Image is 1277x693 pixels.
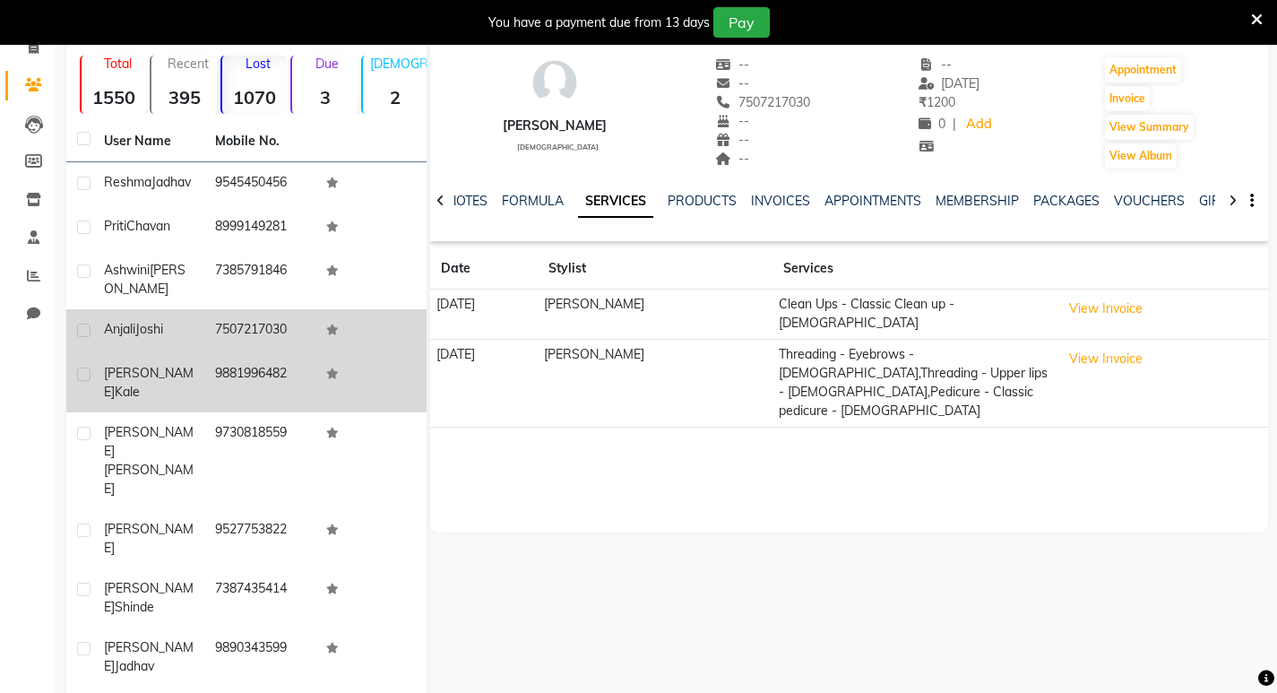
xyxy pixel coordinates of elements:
[963,112,995,137] a: Add
[1199,193,1269,209] a: GIFTCARDS
[919,94,955,110] span: 1200
[93,121,204,162] th: User Name
[104,521,194,556] span: [PERSON_NAME]
[430,290,538,340] td: [DATE]
[222,86,287,108] strong: 1070
[135,321,163,337] span: Joshi
[517,143,599,152] span: [DEMOGRAPHIC_DATA]
[1105,115,1194,140] button: View Summary
[772,290,1055,340] td: Clean Ups - Classic Clean up - [DEMOGRAPHIC_DATA]
[1033,193,1100,209] a: PACKAGES
[104,321,135,337] span: Anjali
[715,113,749,129] span: --
[430,248,538,290] th: Date
[936,193,1019,209] a: MEMBERSHIP
[824,193,921,209] a: APPOINTMENTS
[115,384,140,400] span: Kale
[159,56,216,72] p: Recent
[296,56,357,72] p: Due
[1061,295,1151,323] button: View Invoice
[204,206,315,250] td: 8999149281
[204,162,315,206] td: 9545450456
[715,151,749,167] span: --
[919,94,927,110] span: ₹
[370,56,427,72] p: [DEMOGRAPHIC_DATA]
[538,290,772,340] td: [PERSON_NAME]
[578,186,653,218] a: SERVICES
[115,658,154,674] span: Jadhav
[919,56,953,73] span: --
[204,568,315,628] td: 7387435414
[104,218,126,234] span: Priti
[204,353,315,412] td: 9881996482
[715,94,810,110] span: 7507217030
[528,56,582,109] img: avatar
[713,7,770,38] button: Pay
[204,412,315,509] td: 9730818559
[104,639,194,674] span: [PERSON_NAME]
[126,218,170,234] span: Chavan
[82,86,146,108] strong: 1550
[104,262,150,278] span: Ashwini
[1105,86,1150,111] button: Invoice
[204,628,315,687] td: 9890343599
[204,509,315,568] td: 9527753822
[668,193,737,209] a: PRODUCTS
[953,115,956,134] span: |
[772,248,1055,290] th: Services
[104,580,194,615] span: [PERSON_NAME]
[715,56,749,73] span: --
[430,339,538,427] td: [DATE]
[538,248,772,290] th: Stylist
[1061,345,1151,373] button: View Invoice
[919,75,980,91] span: [DATE]
[151,174,191,190] span: Jadhav
[447,193,488,209] a: NOTES
[363,86,427,108] strong: 2
[503,117,607,135] div: [PERSON_NAME]
[104,424,194,459] span: [PERSON_NAME]
[502,193,564,209] a: FORMULA
[204,121,315,162] th: Mobile No.
[1105,143,1177,169] button: View Album
[1114,193,1185,209] a: VOUCHERS
[89,56,146,72] p: Total
[751,193,810,209] a: INVOICES
[104,174,151,190] span: Reshma
[919,116,945,132] span: 0
[115,599,154,615] span: Shinde
[229,56,287,72] p: Lost
[104,462,194,497] span: [PERSON_NAME]
[1105,57,1181,82] button: Appointment
[104,365,194,400] span: [PERSON_NAME]
[151,86,216,108] strong: 395
[538,339,772,427] td: [PERSON_NAME]
[204,309,315,353] td: 7507217030
[715,132,749,148] span: --
[292,86,357,108] strong: 3
[715,75,749,91] span: --
[204,250,315,309] td: 7385791846
[488,13,710,32] div: You have a payment due from 13 days
[772,339,1055,427] td: Threading - Eyebrows - [DEMOGRAPHIC_DATA],Threading - Upper lips - [DEMOGRAPHIC_DATA],Pedicure - ...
